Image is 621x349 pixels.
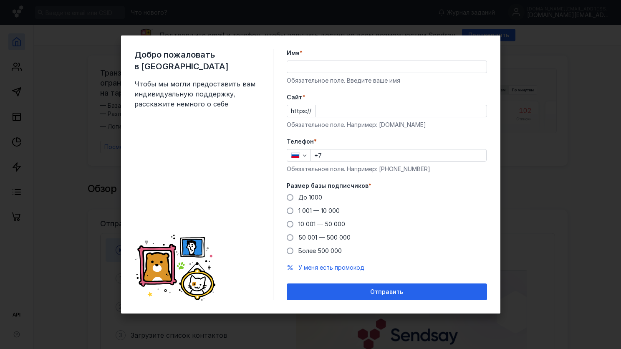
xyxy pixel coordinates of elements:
[134,49,260,72] span: Добро пожаловать в [GEOGRAPHIC_DATA]
[298,234,351,241] span: 50 001 — 500 000
[370,288,403,296] span: Отправить
[287,283,487,300] button: Отправить
[287,121,487,129] div: Обязательное поле. Например: [DOMAIN_NAME]
[287,93,303,101] span: Cайт
[287,165,487,173] div: Обязательное поле. Например: [PHONE_NUMBER]
[298,207,340,214] span: 1 001 — 10 000
[298,263,364,272] button: У меня есть промокод
[298,220,345,228] span: 10 001 — 50 000
[298,247,342,254] span: Более 500 000
[287,182,369,190] span: Размер базы подписчиков
[298,194,322,201] span: До 1000
[287,49,300,57] span: Имя
[298,264,364,271] span: У меня есть промокод
[134,79,260,109] span: Чтобы мы могли предоставить вам индивидуальную поддержку, расскажите немного о себе
[287,76,487,85] div: Обязательное поле. Введите ваше имя
[287,137,314,146] span: Телефон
